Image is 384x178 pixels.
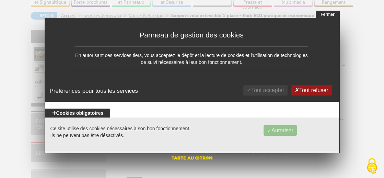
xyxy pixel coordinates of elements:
[45,109,110,118] button: Cookies obligatoires
[75,46,308,71] div: En autorisant ces services tiers, vous acceptez le dépôt et la lecture de cookies et l'utilisatio...
[363,157,381,175] img: Cookies (fenêtre modale)
[45,153,340,163] a: tarteaucitron (nouvelle fenêtre)
[50,87,138,95] span: Préférences pour tous les services
[291,85,331,96] button: Tout refuser
[264,125,297,136] button: Autoriser
[243,85,288,96] button: Tout accepter
[50,125,196,139] span: Ce site utilise des cookies nécessaires à son bon fonctionnement. Ils ne peuvent pas être désacti...
[172,153,212,163] img: tarteaucitron.io
[46,30,337,40] span: Panneau de gestion des cookies
[316,11,340,18] button: Fermer
[360,155,384,178] button: Cookies (fenêtre modale)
